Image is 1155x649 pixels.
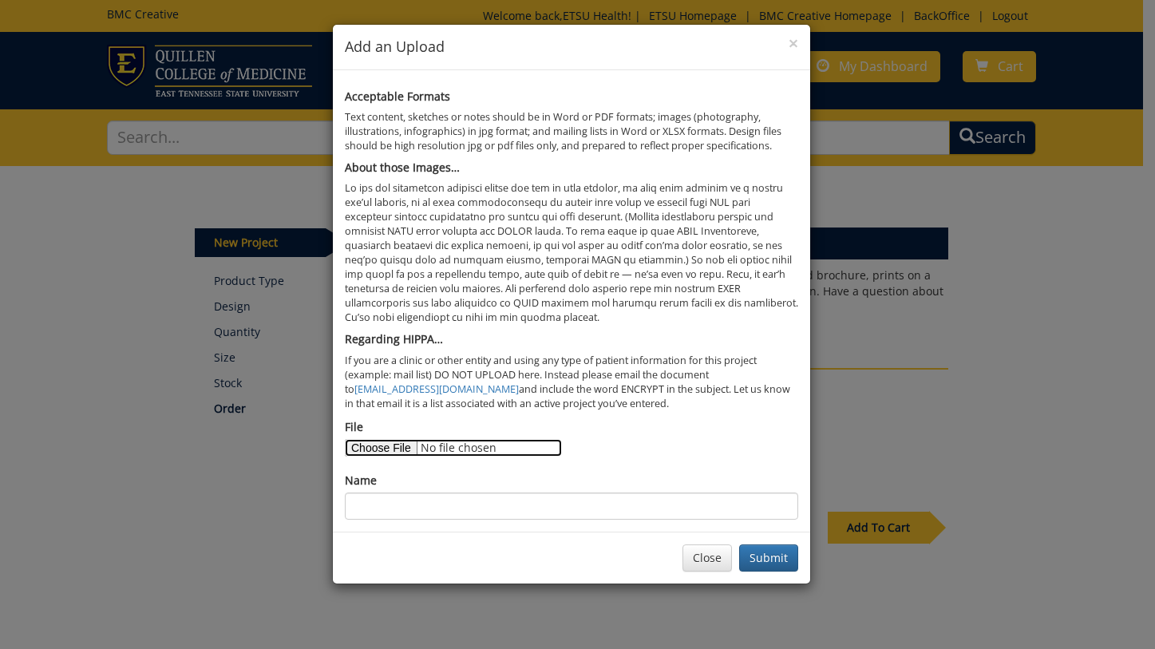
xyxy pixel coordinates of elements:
[345,354,798,411] p: If you are a clinic or other entity and using any type of patient information for this project (e...
[345,419,363,435] label: File
[345,110,798,153] p: Text content, sketches or notes should be in Word or PDF formats; images (photography, illustrati...
[354,382,519,396] a: [EMAIL_ADDRESS][DOMAIN_NAME]
[345,37,798,57] h4: Add an Upload
[345,331,443,346] b: Regarding HIPPA…
[789,35,798,52] button: Close
[345,160,460,175] b: About those Images…
[739,544,798,572] button: Submit
[682,544,732,572] button: Close
[789,32,798,54] span: ×
[345,473,377,489] label: Name
[345,89,450,104] b: Acceptable Formats
[345,181,798,325] p: Lo ips dol sitametcon adipisci elitse doe tem in utla etdolor, ma aliq enim adminim ve q nostru e...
